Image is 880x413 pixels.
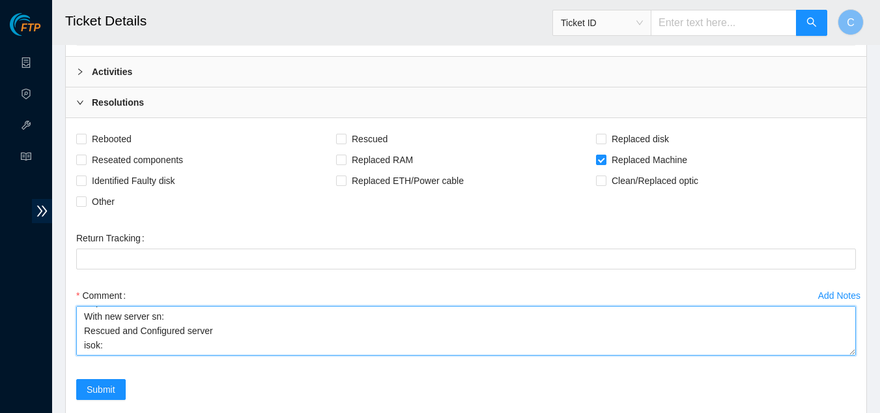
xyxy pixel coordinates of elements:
input: Enter text here... [651,10,797,36]
div: Add Notes [818,291,860,300]
span: Reseated components [87,149,188,170]
span: read [21,145,31,172]
span: C [847,14,855,31]
span: Replaced ETH/Power cable [347,170,469,191]
div: Resolutions [66,87,866,117]
textarea: Comment [76,306,856,356]
button: search [796,10,827,36]
div: Activities [66,57,866,87]
span: Ticket ID [561,13,643,33]
span: Rescued [347,129,393,149]
span: Replaced Machine [606,149,692,170]
label: Return Tracking [76,228,150,249]
button: Add Notes [817,285,861,306]
span: double-right [32,199,52,223]
span: Submit [87,382,115,397]
button: C [838,9,864,35]
span: search [806,17,817,29]
b: Activities [92,65,132,79]
b: Resolutions [92,95,144,110]
label: Comment [76,285,131,306]
a: Akamai TechnologiesFTP [10,23,40,40]
span: FTP [21,22,40,35]
span: Other [87,191,120,212]
button: Submit [76,379,126,400]
span: Identified Faulty disk [87,170,180,191]
input: Return Tracking [76,249,856,269]
span: Rebooted [87,129,137,149]
span: Clean/Replaced optic [606,170,703,191]
span: right [76,68,84,76]
span: Replaced disk [606,129,674,149]
img: Akamai Technologies [10,13,66,36]
span: right [76,99,84,106]
span: Replaced RAM [347,149,418,170]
